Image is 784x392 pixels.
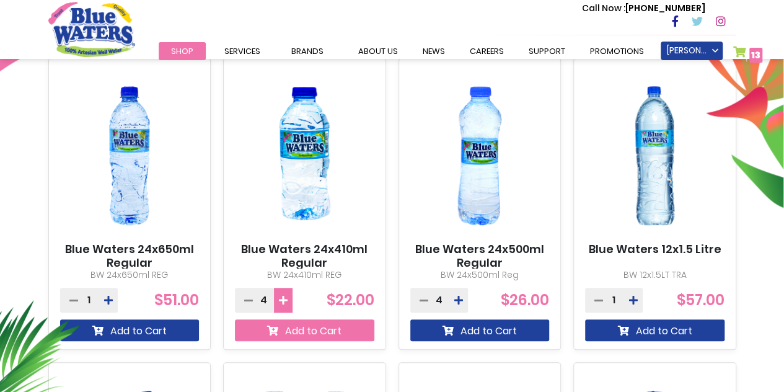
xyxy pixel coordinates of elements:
span: Services [224,45,260,57]
button: Add to Cart [410,319,550,341]
button: Add to Cart [585,319,725,341]
p: BW 24x500ml Reg [410,269,550,282]
img: Blue Waters 24x500ml Regular [410,69,550,243]
a: [PERSON_NAME] [661,42,723,60]
a: Blue Waters 12x1.5 Litre [588,243,721,256]
img: Blue Waters 24x410ml Regular [235,69,374,243]
span: $22.00 [327,290,374,310]
span: $51.00 [154,290,199,310]
span: Call Now : [582,2,625,14]
a: support [516,42,578,60]
span: $57.00 [677,290,725,310]
p: [PHONE_NUMBER] [582,2,705,15]
span: Brands [291,45,324,57]
img: Blue Waters 12x1.5 Litre [585,69,725,243]
a: 13 [733,46,763,64]
a: Blue Waters 24x650ml Regular [60,243,200,269]
span: $26.00 [501,290,549,310]
button: Add to Cart [235,319,374,341]
a: Blue Waters 24x500ml Regular [410,243,550,269]
a: Blue Waters 24x410ml Regular [235,243,374,269]
p: BW 24x410ml REG [235,269,374,282]
img: Blue Waters 24x650ml Regular [60,69,200,243]
a: careers [457,42,516,60]
a: Promotions [578,42,656,60]
span: 13 [751,49,760,61]
p: BW 24x650ml REG [60,269,200,282]
p: BW 12x1.5LT TRA [585,269,725,282]
a: about us [346,42,410,60]
button: Add to Cart [60,319,200,341]
span: Shop [171,45,193,57]
a: store logo [48,2,135,56]
a: News [410,42,457,60]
